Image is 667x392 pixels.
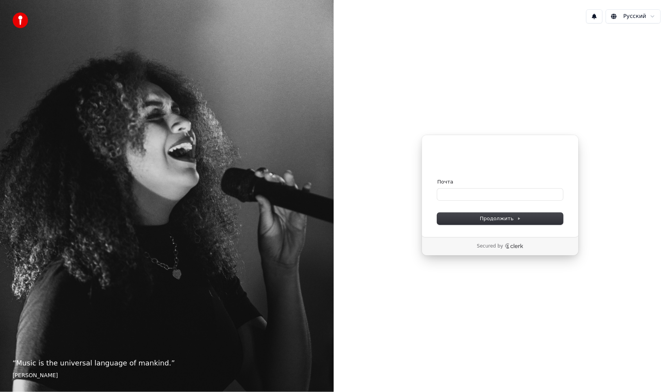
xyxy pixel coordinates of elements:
[477,243,503,249] p: Secured by
[505,243,524,249] a: Clerk logo
[13,372,321,380] footer: [PERSON_NAME]
[13,358,321,369] p: “ Music is the universal language of mankind. ”
[13,12,28,28] img: youka
[437,178,453,185] label: Почта
[437,213,563,225] button: Продолжить
[480,215,521,222] span: Продолжить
